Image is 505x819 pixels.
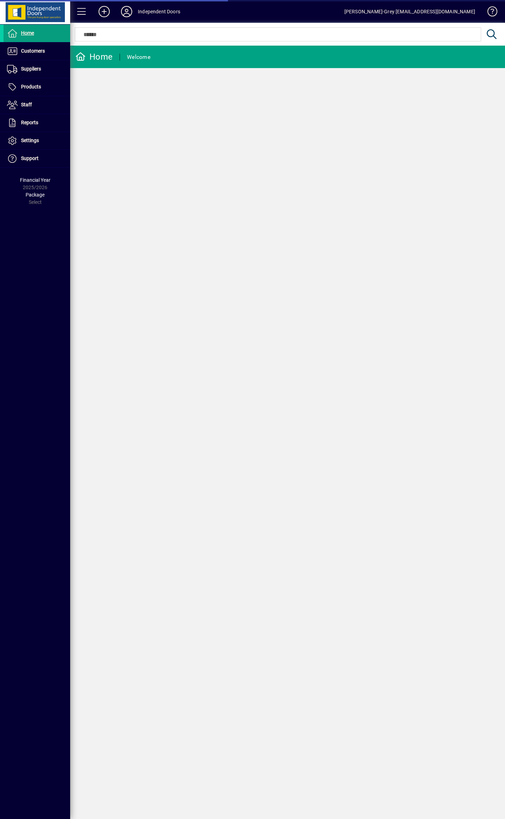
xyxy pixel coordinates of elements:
[4,60,70,78] a: Suppliers
[127,52,150,63] div: Welcome
[344,6,475,17] div: [PERSON_NAME]-Grey [EMAIL_ADDRESS][DOMAIN_NAME]
[21,138,39,143] span: Settings
[4,42,70,60] a: Customers
[21,120,38,125] span: Reports
[21,66,41,72] span: Suppliers
[4,96,70,114] a: Staff
[482,1,496,24] a: Knowledge Base
[20,177,50,183] span: Financial Year
[21,30,34,36] span: Home
[21,48,45,54] span: Customers
[21,155,39,161] span: Support
[26,192,45,198] span: Package
[4,150,70,167] a: Support
[138,6,180,17] div: Independent Doors
[4,78,70,96] a: Products
[93,5,115,18] button: Add
[75,51,113,62] div: Home
[21,102,32,107] span: Staff
[21,84,41,89] span: Products
[4,132,70,149] a: Settings
[115,5,138,18] button: Profile
[4,114,70,132] a: Reports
